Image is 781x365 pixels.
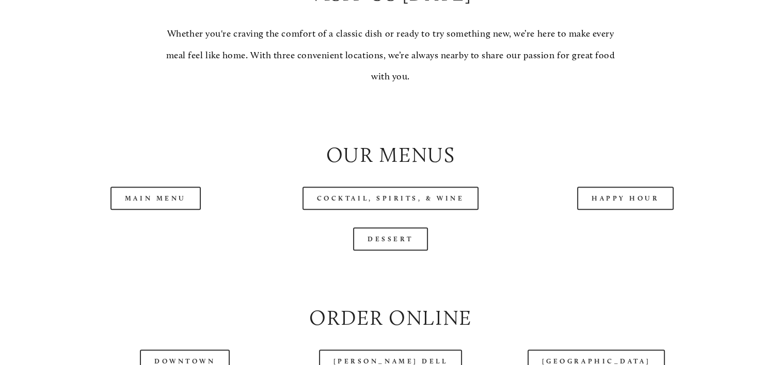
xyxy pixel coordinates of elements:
[47,303,734,332] h2: Order Online
[577,187,674,210] a: Happy Hour
[302,187,479,210] a: Cocktail, Spirits, & Wine
[353,227,428,251] a: Dessert
[47,140,734,169] h2: Our Menus
[110,187,201,210] a: Main Menu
